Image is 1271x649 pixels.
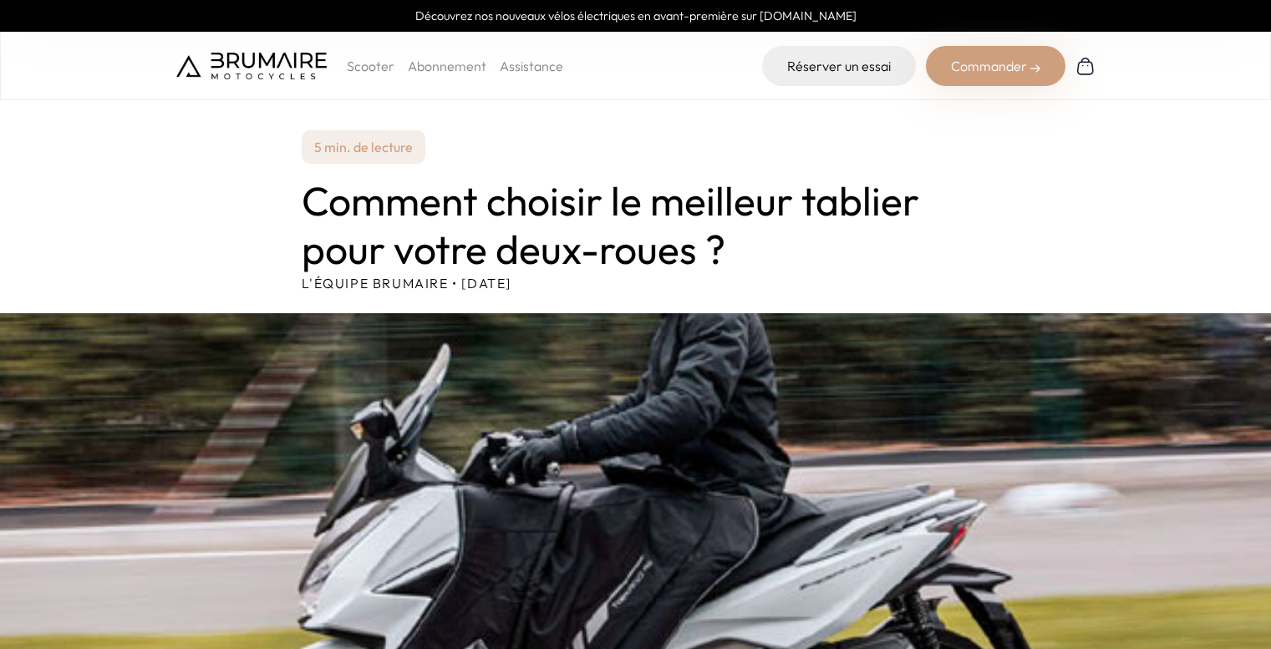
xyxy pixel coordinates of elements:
div: Commander [926,46,1065,86]
img: Brumaire Motocycles [176,53,327,79]
img: right-arrow-2.png [1030,63,1040,74]
p: Scooter [347,56,394,76]
img: Panier [1075,56,1096,76]
a: Assistance [500,58,563,74]
a: Abonnement [408,58,486,74]
h1: Comment choisir le meilleur tablier pour votre deux-roues ? [302,177,970,273]
p: L'équipe Brumaire • [DATE] [302,273,970,293]
a: Réserver un essai [762,46,916,86]
p: 5 min. de lecture [302,130,425,164]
